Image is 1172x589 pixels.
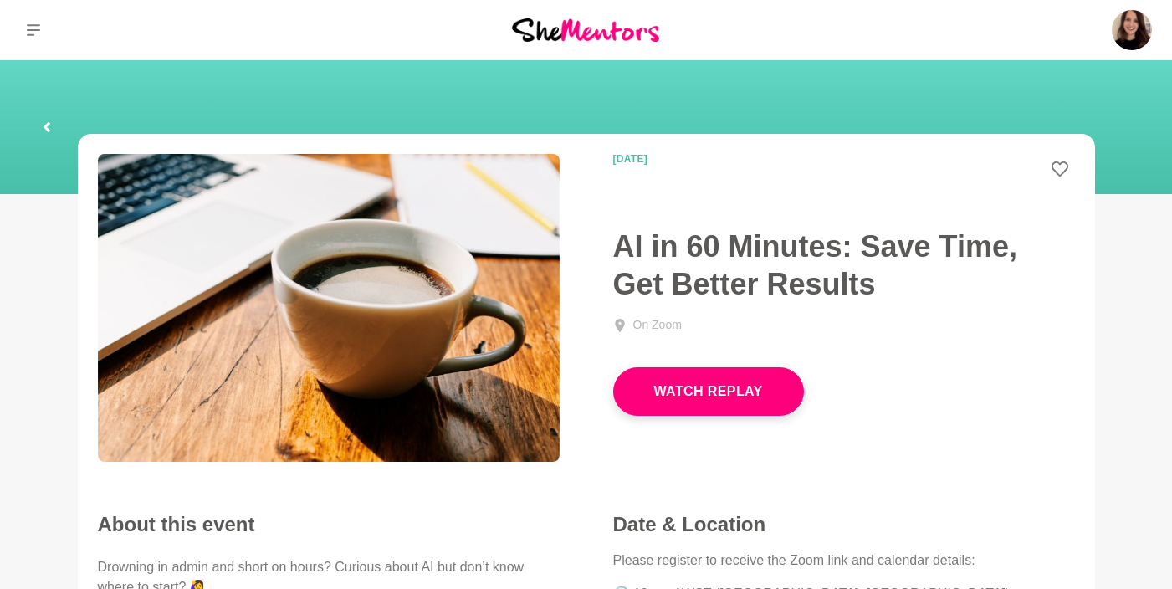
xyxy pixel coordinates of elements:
[512,18,659,41] img: She Mentors Logo
[613,154,817,164] time: [DATE]
[613,367,804,416] button: Watch Replay
[613,228,1075,303] h1: AI in 60 Minutes: Save Time, Get Better Results
[98,512,560,537] h2: About this event
[98,154,560,462] img: AI in 60 minutes workshop - she mentors
[613,512,1075,537] h4: Date & Location
[613,551,1075,571] p: Please register to receive the Zoom link and calendar details:
[633,316,682,334] div: On Zoom
[1112,10,1152,50] img: Ali Adey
